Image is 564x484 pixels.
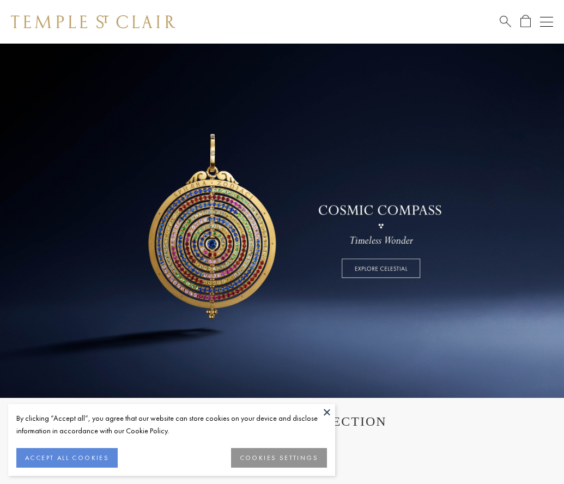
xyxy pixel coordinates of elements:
img: Temple St. Clair [11,15,175,28]
div: By clicking “Accept all”, you agree that our website can store cookies on your device and disclos... [16,412,327,437]
button: COOKIES SETTINGS [231,448,327,468]
button: Open navigation [540,15,553,28]
button: ACCEPT ALL COOKIES [16,448,118,468]
a: Search [500,15,511,28]
a: Open Shopping Bag [520,15,531,28]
